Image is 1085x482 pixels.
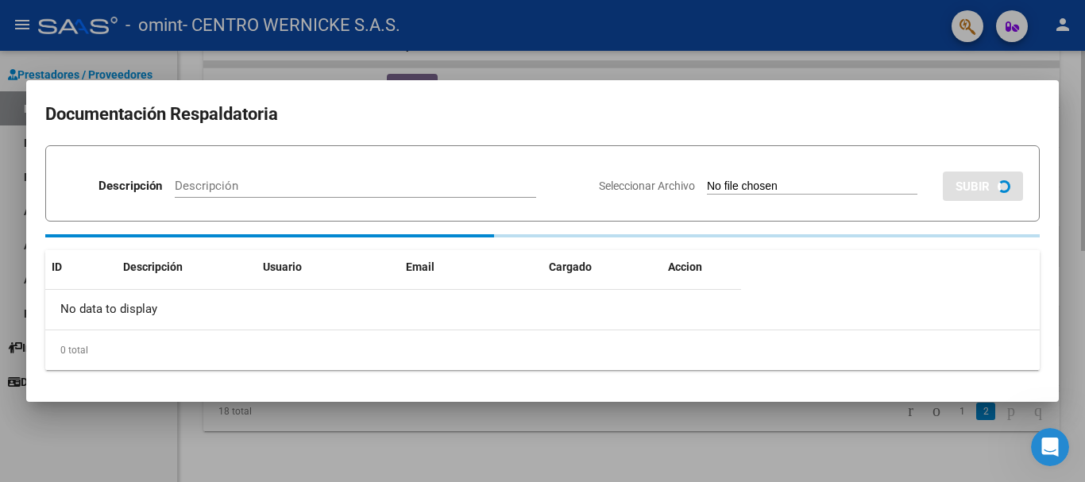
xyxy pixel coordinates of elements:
datatable-header-cell: Cargado [542,250,662,284]
datatable-header-cell: Email [400,250,542,284]
h2: Documentación Respaldatoria [45,99,1040,129]
span: SUBIR [956,179,990,194]
datatable-header-cell: ID [45,250,117,284]
span: ID [52,260,62,273]
datatable-header-cell: Usuario [257,250,400,284]
datatable-header-cell: Accion [662,250,741,284]
span: Usuario [263,260,302,273]
div: 0 total [45,330,1040,370]
span: Descripción [123,260,183,273]
button: SUBIR [943,172,1023,201]
div: No data to display [45,290,741,330]
iframe: Intercom live chat [1031,428,1069,466]
datatable-header-cell: Descripción [117,250,257,284]
p: Descripción [98,177,162,195]
span: Cargado [549,260,592,273]
span: Accion [668,260,702,273]
span: Email [406,260,434,273]
span: Seleccionar Archivo [599,179,695,192]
